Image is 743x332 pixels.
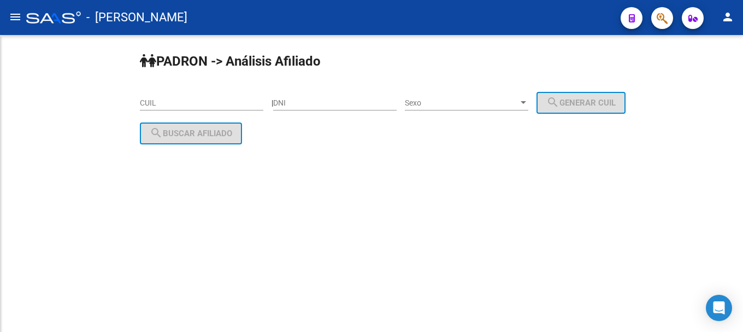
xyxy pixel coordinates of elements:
mat-icon: menu [9,10,22,24]
mat-icon: person [721,10,734,24]
button: Generar CUIL [536,92,626,114]
span: Sexo [405,98,518,108]
mat-icon: search [150,126,163,139]
span: Generar CUIL [546,98,616,108]
mat-icon: search [546,96,559,109]
div: Open Intercom Messenger [706,295,732,321]
button: Buscar afiliado [140,123,242,144]
strong: PADRON -> Análisis Afiliado [140,54,321,69]
span: Buscar afiliado [150,129,232,138]
div: | [272,98,634,107]
span: - [PERSON_NAME] [86,5,187,30]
